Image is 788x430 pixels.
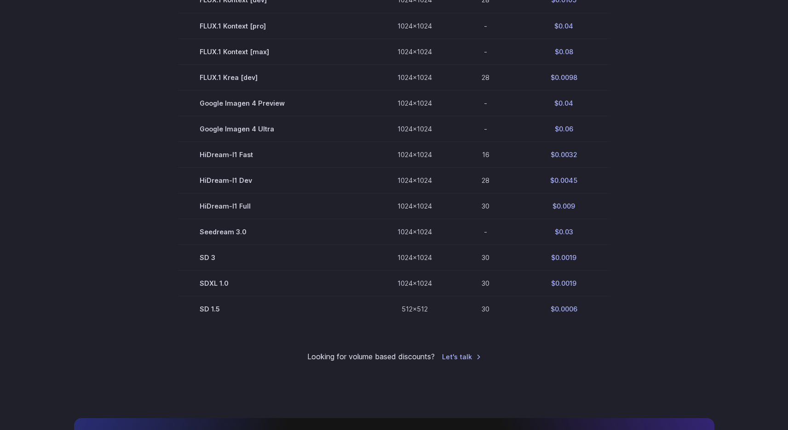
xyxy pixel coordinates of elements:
td: 1024x1024 [375,167,454,193]
td: Seedream 3.0 [178,219,375,244]
td: FLUX.1 Kontext [max] [178,39,375,64]
td: 30 [454,244,517,270]
td: 28 [454,64,517,90]
td: 1024x1024 [375,39,454,64]
td: $0.009 [517,193,610,219]
a: Let's talk [442,351,481,362]
td: 30 [454,193,517,219]
td: SDXL 1.0 [178,270,375,296]
td: SD 1.5 [178,296,375,322]
td: HiDream-I1 Fast [178,141,375,167]
td: $0.06 [517,116,610,141]
td: 30 [454,270,517,296]
td: - [454,219,517,244]
td: $0.0098 [517,64,610,90]
td: SD 3 [178,244,375,270]
td: Google Imagen 4 Ultra [178,116,375,141]
td: 512x512 [375,296,454,322]
td: 1024x1024 [375,64,454,90]
small: Looking for volume based discounts? [307,351,435,363]
td: 1024x1024 [375,244,454,270]
td: $0.0032 [517,141,610,167]
td: 1024x1024 [375,193,454,219]
td: $0.04 [517,90,610,116]
td: 16 [454,141,517,167]
td: 28 [454,167,517,193]
td: $0.04 [517,13,610,39]
td: - [454,39,517,64]
td: $0.03 [517,219,610,244]
td: $0.08 [517,39,610,64]
td: $0.0019 [517,244,610,270]
td: 30 [454,296,517,322]
td: FLUX.1 Krea [dev] [178,64,375,90]
td: FLUX.1 Kontext [pro] [178,13,375,39]
td: - [454,90,517,116]
td: 1024x1024 [375,116,454,141]
td: HiDream-I1 Full [178,193,375,219]
td: 1024x1024 [375,219,454,244]
td: $0.0019 [517,270,610,296]
td: Google Imagen 4 Preview [178,90,375,116]
td: $0.0006 [517,296,610,322]
td: - [454,116,517,141]
td: 1024x1024 [375,13,454,39]
td: 1024x1024 [375,270,454,296]
td: HiDream-I1 Dev [178,167,375,193]
td: 1024x1024 [375,141,454,167]
td: 1024x1024 [375,90,454,116]
td: $0.0045 [517,167,610,193]
td: - [454,13,517,39]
